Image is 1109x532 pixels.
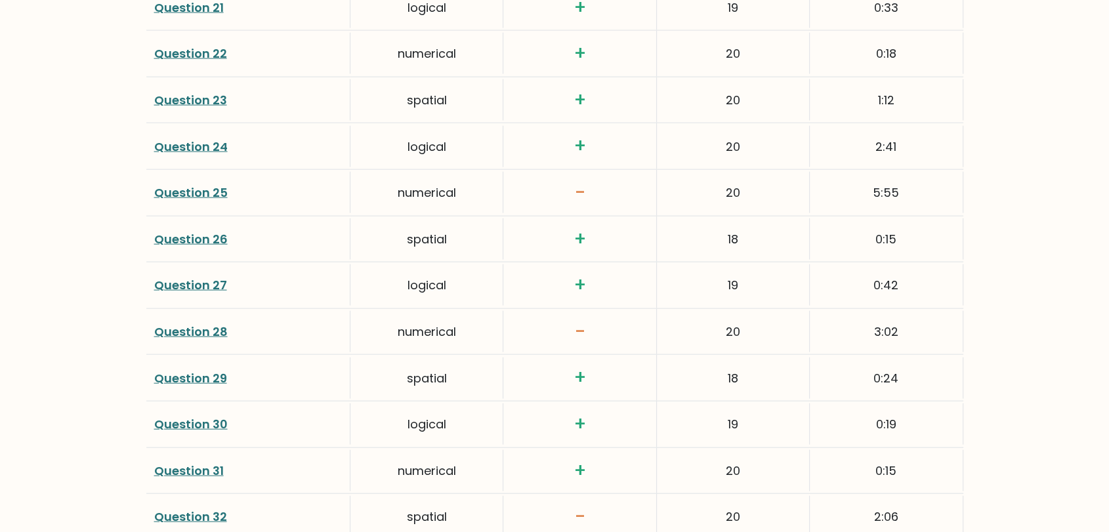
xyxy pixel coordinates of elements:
[511,43,648,65] h3: +
[511,367,648,389] h3: +
[350,358,503,399] div: spatial
[511,182,648,204] h3: -
[657,126,810,167] div: 20
[810,79,963,121] div: 1:12
[657,450,810,491] div: 20
[154,416,228,432] a: Question 30
[657,33,810,74] div: 20
[657,358,810,399] div: 18
[810,403,963,445] div: 0:19
[154,370,227,386] a: Question 29
[810,450,963,491] div: 0:15
[810,218,963,260] div: 0:15
[657,172,810,213] div: 20
[350,264,503,306] div: logical
[810,311,963,352] div: 3:02
[657,311,810,352] div: 20
[154,277,227,293] a: Question 27
[657,403,810,445] div: 19
[350,126,503,167] div: logical
[810,172,963,213] div: 5:55
[154,184,228,201] a: Question 25
[350,403,503,445] div: logical
[511,135,648,157] h3: +
[154,323,228,340] a: Question 28
[154,138,228,155] a: Question 24
[511,274,648,297] h3: +
[657,79,810,121] div: 20
[154,462,224,479] a: Question 31
[657,264,810,306] div: 19
[350,172,503,213] div: numerical
[810,126,963,167] div: 2:41
[154,45,227,62] a: Question 22
[810,33,963,74] div: 0:18
[350,311,503,352] div: numerical
[511,506,648,528] h3: -
[350,218,503,260] div: spatial
[810,264,963,306] div: 0:42
[154,231,228,247] a: Question 26
[511,460,648,482] h3: +
[154,92,227,108] a: Question 23
[154,508,227,525] a: Question 32
[511,89,648,112] h3: +
[511,321,648,343] h3: -
[511,413,648,436] h3: +
[810,358,963,399] div: 0:24
[350,79,503,121] div: spatial
[657,218,810,260] div: 18
[350,33,503,74] div: numerical
[350,450,503,491] div: numerical
[511,228,648,251] h3: +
